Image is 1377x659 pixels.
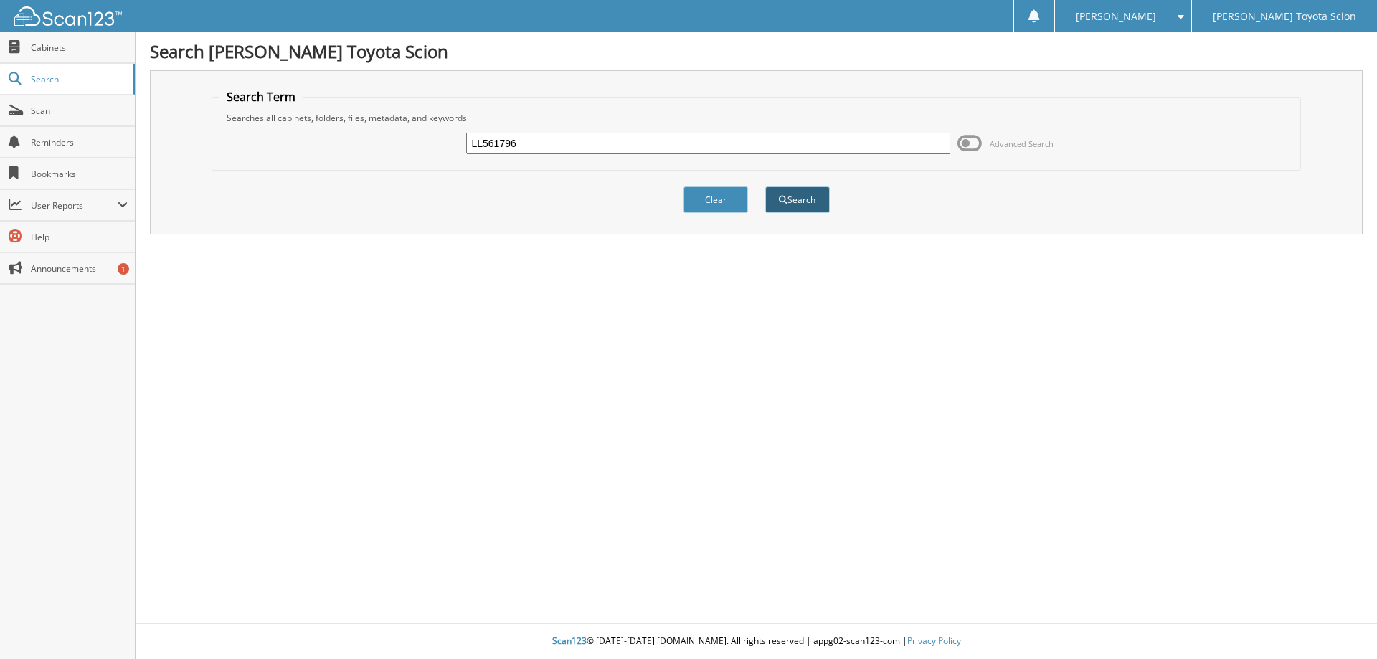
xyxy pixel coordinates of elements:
[31,136,128,148] span: Reminders
[150,39,1363,63] h1: Search [PERSON_NAME] Toyota Scion
[31,262,128,275] span: Announcements
[136,624,1377,659] div: © [DATE]-[DATE] [DOMAIN_NAME]. All rights reserved | appg02-scan123-com |
[118,263,129,275] div: 1
[31,105,128,117] span: Scan
[219,89,303,105] legend: Search Term
[31,168,128,180] span: Bookmarks
[219,112,1294,124] div: Searches all cabinets, folders, files, metadata, and keywords
[683,186,748,213] button: Clear
[31,231,128,243] span: Help
[14,6,122,26] img: scan123-logo-white.svg
[990,138,1054,149] span: Advanced Search
[31,73,126,85] span: Search
[1213,12,1356,21] span: [PERSON_NAME] Toyota Scion
[907,635,961,647] a: Privacy Policy
[31,199,118,212] span: User Reports
[552,635,587,647] span: Scan123
[31,42,128,54] span: Cabinets
[1076,12,1156,21] span: [PERSON_NAME]
[765,186,830,213] button: Search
